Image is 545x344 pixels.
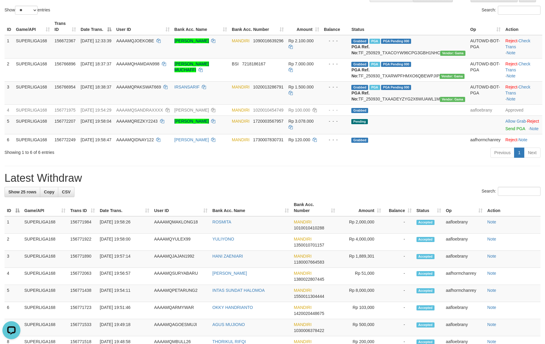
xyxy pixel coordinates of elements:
[68,251,97,268] td: 156771890
[444,199,485,216] th: Op: activate to sort column ascending
[294,294,324,299] span: Copy 1550011304444 to clipboard
[487,271,496,276] a: Note
[68,216,97,234] td: 156771984
[5,285,22,302] td: 5
[503,104,542,115] td: Approved
[383,216,414,234] td: -
[289,38,314,43] span: Rp 2.100.000
[503,35,542,58] td: · ·
[81,61,111,66] span: [DATE] 18:37:37
[324,38,347,44] div: - - -
[289,61,314,66] span: Rp 7.000.000
[97,234,152,251] td: [DATE] 19:58:00
[338,199,383,216] th: Amount: activate to sort column ascending
[174,61,209,72] a: [PERSON_NAME] MUCHAFFI
[253,108,283,112] span: Copy 1020010454749 to clipboard
[97,216,152,234] td: [DATE] 19:58:26
[383,268,414,285] td: -
[414,199,444,216] th: Status: activate to sort column ascending
[97,268,152,285] td: [DATE] 19:56:57
[5,104,14,115] td: 4
[40,187,58,197] a: Copy
[14,35,52,58] td: SUPERLIGA168
[507,73,516,78] a: Note
[338,285,383,302] td: Rp 8,000,000
[294,260,324,265] span: Copy 1180007664583 to clipboard
[487,305,496,310] a: Note
[294,271,311,276] span: MANDIRI
[324,107,347,113] div: - - -
[503,115,542,134] td: ·
[68,234,97,251] td: 156771922
[81,85,111,89] span: [DATE] 18:38:37
[416,220,434,225] span: Accepted
[174,137,209,142] a: [PERSON_NAME]
[212,220,231,224] a: ROSMITA
[22,302,68,319] td: SUPERLIGA168
[212,339,246,344] a: THORIKUL RIFQI
[212,271,247,276] a: [PERSON_NAME]
[174,85,200,89] a: IRSANSARIF
[444,251,485,268] td: aafloebrany
[116,85,161,89] span: AAAAMQPAKSWAT669
[294,322,311,327] span: MANDIRI
[468,81,503,104] td: AUTOWD-BOT-PGA
[152,216,210,234] td: AAAAMQMAKLONG18
[174,38,209,43] a: [PERSON_NAME]
[294,226,324,230] span: Copy 1010010410288 to clipboard
[97,285,152,302] td: [DATE] 19:54:11
[487,237,496,241] a: Note
[383,302,414,319] td: -
[253,85,283,89] span: Copy 1020013286791 to clipboard
[294,311,324,316] span: Copy 1420020448675 to clipboard
[416,322,434,328] span: Accepted
[294,254,311,259] span: MANDIRI
[487,322,496,327] a: Note
[440,97,465,102] span: Vendor URL: https://trx31.1velocity.biz
[55,108,76,112] span: 156771975
[81,108,111,112] span: [DATE] 19:54:29
[351,91,369,101] b: PGA Ref. No:
[212,305,253,310] a: OKKY HANDRIANTO
[212,288,265,293] a: INTAS SUNDAT HALOMOA
[505,85,530,95] a: Check Trans
[5,147,223,155] div: Showing 1 to 6 of 6 entries
[519,137,528,142] a: Note
[172,18,230,35] th: Bank Acc. Name: activate to sort column ascending
[14,81,52,104] td: SUPERLIGA168
[212,322,245,327] a: AGUS MUJIONO
[416,271,434,276] span: Accepted
[68,285,97,302] td: 156771438
[152,319,210,336] td: AAAAMQAGOESMUJI
[468,104,503,115] td: aafloebrany
[232,38,250,43] span: MANDIRI
[482,6,540,15] label: Search:
[2,2,20,20] button: Open LiveChat chat widget
[116,108,163,112] span: AAAAMQSANDRAXXXX
[381,62,411,67] span: PGA Pending
[322,18,349,35] th: Balance
[55,61,76,66] span: 156766896
[81,38,111,43] span: [DATE] 12:33:39
[22,285,68,302] td: SUPERLIGA168
[351,39,368,44] span: Grabbed
[530,126,539,131] a: Note
[152,199,210,216] th: User ID: activate to sort column ascending
[324,137,347,143] div: - - -
[5,81,14,104] td: 3
[505,137,517,142] a: Reject
[294,339,311,344] span: MANDIRI
[383,251,414,268] td: -
[338,216,383,234] td: Rp 2,000,000
[14,104,52,115] td: SUPERLIGA168
[381,85,411,90] span: PGA Pending
[351,62,368,67] span: Grabbed
[14,134,52,145] td: SUPERLIGA168
[369,62,380,67] span: Marked by aafsengchandara
[416,288,434,293] span: Accepted
[5,134,14,145] td: 6
[152,285,210,302] td: AAAAMQPETARUNG2
[232,85,250,89] span: MANDIRI
[294,288,311,293] span: MANDIRI
[291,199,337,216] th: Bank Acc. Number: activate to sort column ascending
